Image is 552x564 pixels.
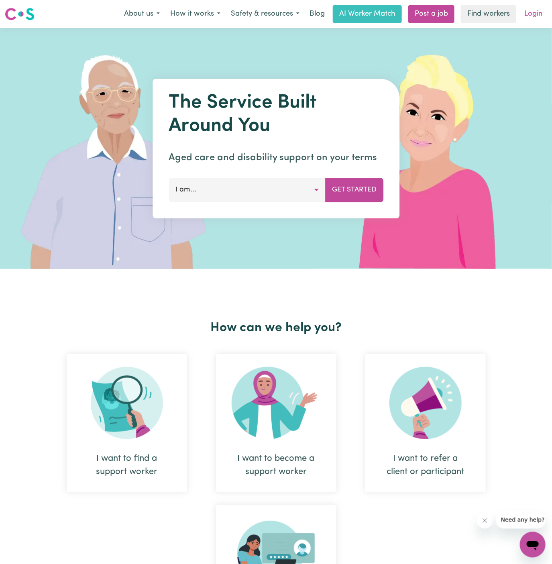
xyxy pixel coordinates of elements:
[91,367,163,439] img: Search
[169,92,383,138] h1: The Service Built Around You
[389,367,462,439] img: Refer
[5,5,35,23] a: Careseekers logo
[119,6,165,22] button: About us
[477,513,493,529] iframe: Close message
[169,151,383,165] p: Aged care and disability support on your terms
[385,452,466,478] div: I want to refer a client or participant
[305,5,330,23] a: Blog
[226,6,305,22] button: Safety & resources
[86,452,168,478] div: I want to find a support worker
[165,6,226,22] button: How it works
[5,7,35,21] img: Careseekers logo
[520,532,546,558] iframe: Button to launch messaging window
[52,320,500,336] h2: How can we help you?
[232,367,321,439] img: Become Worker
[325,178,383,202] button: Get Started
[519,5,547,23] a: Login
[496,511,546,529] iframe: Message from company
[216,354,336,492] div: I want to become a support worker
[461,5,516,23] a: Find workers
[408,5,454,23] a: Post a job
[169,178,326,202] button: I am...
[235,452,317,478] div: I want to become a support worker
[333,5,402,23] a: AI Worker Match
[67,354,187,492] div: I want to find a support worker
[365,354,486,492] div: I want to refer a client or participant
